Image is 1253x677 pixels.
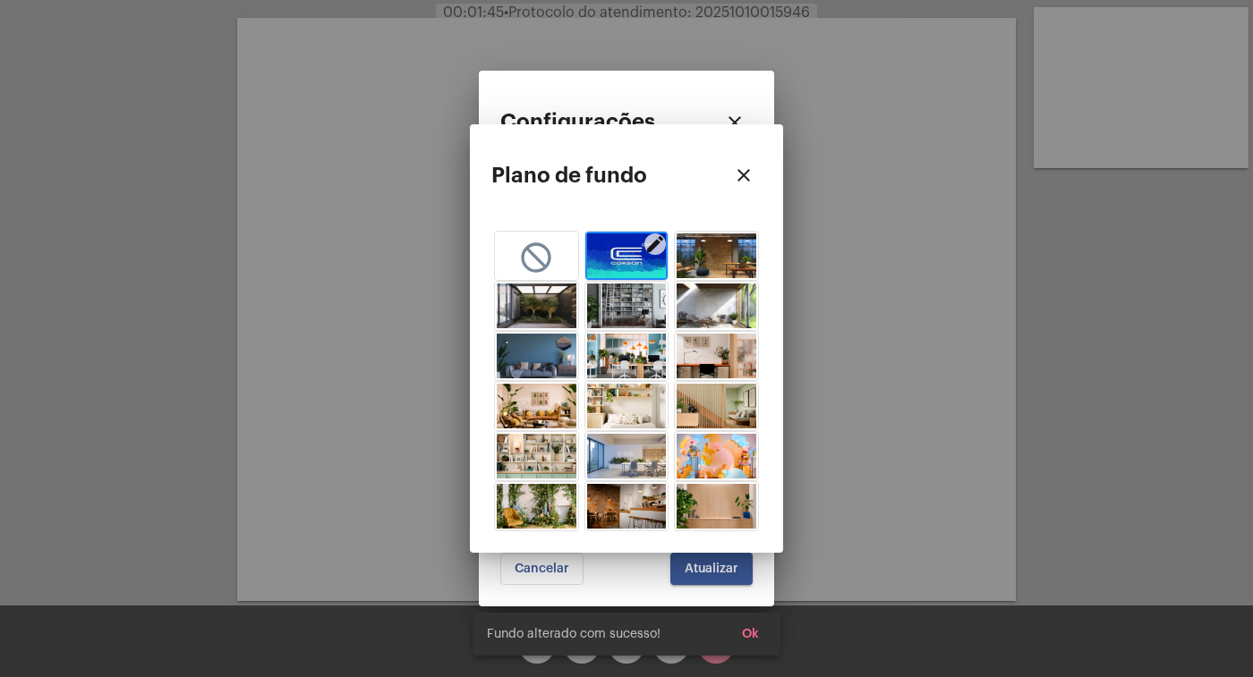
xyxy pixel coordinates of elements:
span: Cancelar [515,563,569,575]
img: 6daeeda2-9252-c320-778e-54b3aa2df256.jpg [587,233,667,278]
mat-icon: edit [644,233,666,255]
mat-icon: close [724,112,746,133]
span: Atualizar [685,563,738,575]
h2: Plano de fundo [491,164,647,187]
mat-icon: close [733,165,754,186]
h2: Configurações [500,110,655,133]
button: Atualizar [670,553,753,585]
mat-icon: not_interested [518,240,554,273]
span: Fundo alterado com sucesso! [487,625,661,643]
span: Ok [742,628,759,640]
button: Cancelar [500,553,584,585]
